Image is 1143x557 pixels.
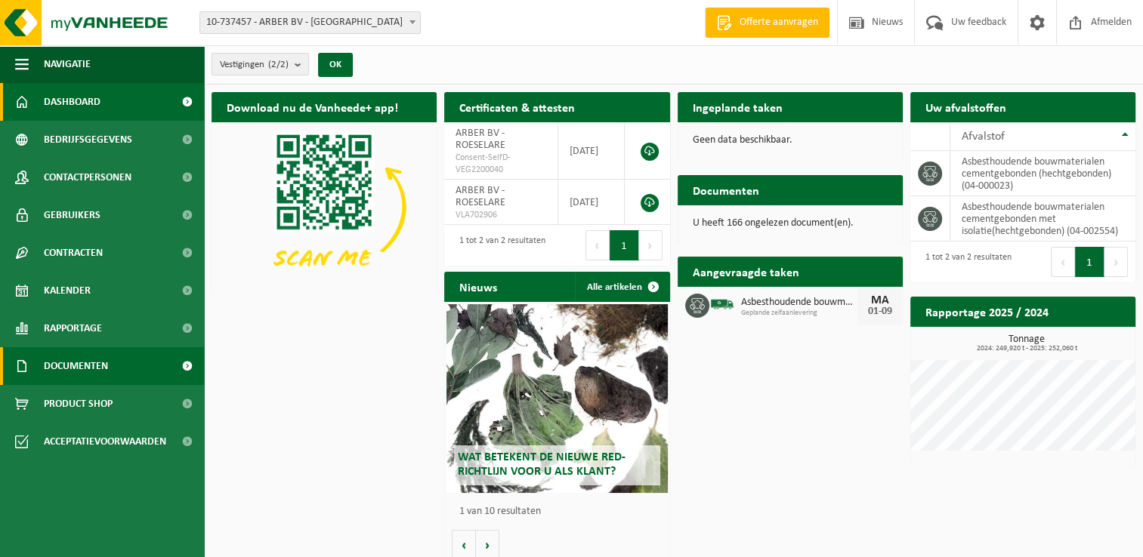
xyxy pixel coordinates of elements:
[950,196,1135,242] td: asbesthoudende bouwmaterialen cementgebonden met isolatie(hechtgebonden) (04-002554)
[318,53,353,77] button: OK
[444,92,590,122] h2: Certificaten & attesten
[910,92,1021,122] h2: Uw afvalstoffen
[865,306,895,317] div: 01-09
[639,230,663,260] button: Next
[709,291,735,317] img: BL-SO-LV
[865,294,895,306] div: MA
[44,347,108,385] span: Documenten
[678,257,814,286] h2: Aangevraagde taken
[610,230,639,260] button: 1
[558,180,626,225] td: [DATE]
[268,60,289,69] count: (2/2)
[741,297,857,309] span: Asbesthoudende bouwmaterialen cementgebonden (hechtgebonden)
[693,135,888,146] p: Geen data beschikbaar.
[459,506,662,517] p: 1 van 10 resultaten
[456,128,505,151] span: ARBER BV - ROESELARE
[918,334,1135,352] h3: Tonnage
[736,15,822,30] span: Offerte aanvragen
[452,229,545,262] div: 1 tot 2 van 2 resultaten
[918,345,1135,352] span: 2024: 249,920 t - 2025: 252,060 t
[44,309,102,347] span: Rapportage
[200,12,420,33] span: 10-737457 - ARBER BV - ROESELARE
[212,122,437,291] img: Download de VHEPlus App
[1023,326,1134,356] a: Bekijk rapportage
[1104,247,1128,277] button: Next
[44,121,132,158] span: Bedrijfsgegevens
[705,8,829,38] a: Offerte aanvragen
[678,175,774,205] h2: Documenten
[962,131,1005,143] span: Afvalstof
[558,122,626,180] td: [DATE]
[444,272,512,301] h2: Nieuws
[212,53,309,75] button: Vestigingen(2/2)
[44,45,91,83] span: Navigatie
[678,92,798,122] h2: Ingeplande taken
[1051,247,1075,277] button: Previous
[950,151,1135,196] td: asbesthoudende bouwmaterialen cementgebonden (hechtgebonden) (04-000023)
[44,234,103,272] span: Contracten
[212,92,413,122] h2: Download nu de Vanheede+ app!
[693,218,888,229] p: U heeft 166 ongelezen document(en).
[910,297,1064,326] h2: Rapportage 2025 / 2024
[575,272,669,302] a: Alle artikelen
[585,230,610,260] button: Previous
[918,245,1012,278] div: 1 tot 2 van 2 resultaten
[44,423,166,460] span: Acceptatievoorwaarden
[44,83,100,121] span: Dashboard
[456,209,545,221] span: VLA702906
[44,385,113,423] span: Product Shop
[446,304,667,493] a: Wat betekent de nieuwe RED-richtlijn voor u als klant?
[741,309,857,318] span: Geplande zelfaanlevering
[456,152,545,176] span: Consent-SelfD-VEG2200040
[44,196,100,234] span: Gebruikers
[44,272,91,309] span: Kalender
[1075,247,1104,277] button: 1
[44,158,131,196] span: Contactpersonen
[199,11,421,34] span: 10-737457 - ARBER BV - ROESELARE
[458,451,626,478] span: Wat betekent de nieuwe RED-richtlijn voor u als klant?
[456,185,505,208] span: ARBER BV - ROESELARE
[220,54,289,76] span: Vestigingen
